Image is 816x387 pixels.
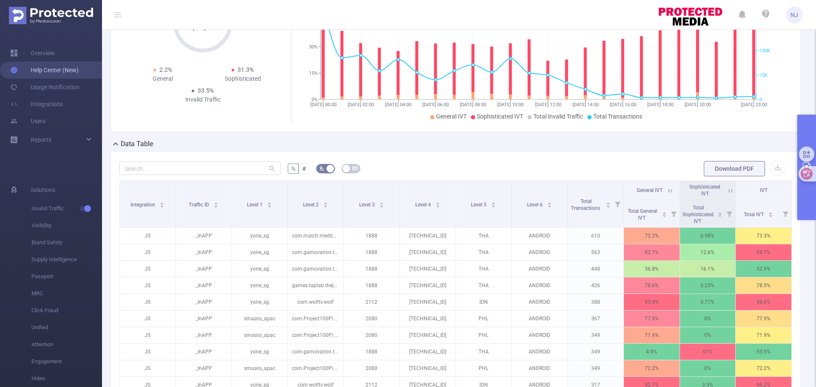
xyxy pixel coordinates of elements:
[31,181,55,198] span: Solutions
[624,344,680,360] p: 4.9%
[572,102,598,107] tspan: [DATE] 14:00
[662,211,667,216] div: Sort
[288,261,343,277] p: com.gamovation.triplemahjong
[176,311,232,327] p: _InAPP
[606,204,610,207] i: icon: caret-down
[176,294,232,310] p: _InAPP
[238,66,254,73] span: 31.3%
[456,277,512,294] p: THA
[680,277,736,294] p: 0.23%
[232,360,288,376] p: smaato_apac
[359,202,376,208] span: Level 3
[680,360,736,376] p: 0%
[9,7,93,24] img: Protected Media
[759,97,762,102] tspan: 0
[31,131,51,148] a: Reports
[176,277,232,294] p: _InAPP
[624,244,680,260] p: 82.1%
[120,311,176,327] p: JS
[512,228,567,244] p: ANDROID
[31,251,102,268] span: Supply Intelligence
[768,211,773,216] div: Sort
[456,228,512,244] p: THA
[512,261,567,277] p: ANDROID
[435,204,440,207] i: icon: caret-down
[379,204,384,207] i: icon: caret-down
[344,311,399,327] p: 2080
[31,370,102,387] span: Video
[344,327,399,343] p: 2080
[344,277,399,294] p: 1888
[303,202,320,208] span: Level 2
[160,204,164,207] i: icon: caret-down
[232,294,288,310] p: yone_sg
[232,244,288,260] p: yone_sg
[736,360,791,376] p: 72.2%
[609,102,636,107] tspan: [DATE] 16:00
[232,261,288,277] p: yone_sg
[759,48,770,54] tspan: 150K
[232,277,288,294] p: yone_sg
[385,102,411,107] tspan: [DATE] 04:00
[527,202,544,208] span: Level 6
[768,214,773,216] i: icon: caret-down
[456,294,512,310] p: IDN
[10,62,79,79] a: Help Center (New)
[680,261,736,277] p: 16.1%
[512,244,567,260] p: ANDROID
[352,166,357,171] i: icon: table
[436,113,467,120] span: General IVT
[176,244,232,260] p: _InAPP
[31,319,102,336] span: Unified
[779,200,791,227] i: Filter menu
[344,294,399,310] p: 2112
[344,244,399,260] p: 1888
[568,344,623,360] p: 349
[312,97,317,102] tspan: 0%
[344,228,399,244] p: 1888
[744,212,765,218] span: Total IVT
[568,228,623,244] p: 610
[460,102,486,107] tspan: [DATE] 08:00
[344,360,399,376] p: 2080
[759,73,768,78] tspan: 75K
[512,327,567,343] p: ANDROID
[456,244,512,260] p: THA
[547,201,552,203] i: icon: caret-up
[160,201,164,203] i: icon: caret-up
[684,102,711,107] tspan: [DATE] 20:00
[568,311,623,327] p: 367
[120,327,176,343] p: JS
[309,44,317,50] tspan: 30%
[606,201,610,203] i: icon: caret-up
[120,228,176,244] p: JS
[267,204,272,207] i: icon: caret-down
[176,261,232,277] p: _InAPP
[400,327,456,343] p: [TECHNICAL_ID]
[593,113,642,120] span: Total Transactions
[123,74,203,83] div: General
[704,161,765,176] button: Download PDF
[31,285,102,302] span: MRC
[319,166,324,171] i: icon: bg-colors
[309,71,317,76] tspan: 15%
[680,228,736,244] p: 0.98%
[348,102,374,107] tspan: [DATE] 02:00
[400,311,456,327] p: [TECHNICAL_ID]
[736,327,791,343] p: 71.9%
[288,244,343,260] p: com.gamovation.triplemahjong
[189,202,210,208] span: Traffic ID
[120,261,176,277] p: JS
[512,277,567,294] p: ANDROID
[624,261,680,277] p: 36.8%
[717,211,722,216] div: Sort
[203,74,283,83] div: Sophisticated
[718,214,722,216] i: icon: caret-down
[571,198,601,211] span: Total Transactions
[680,344,736,360] p: 51%
[736,311,791,327] p: 77.9%
[130,202,156,208] span: Integration
[512,294,567,310] p: ANDROID
[176,327,232,343] p: _InAPP
[568,277,623,294] p: 426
